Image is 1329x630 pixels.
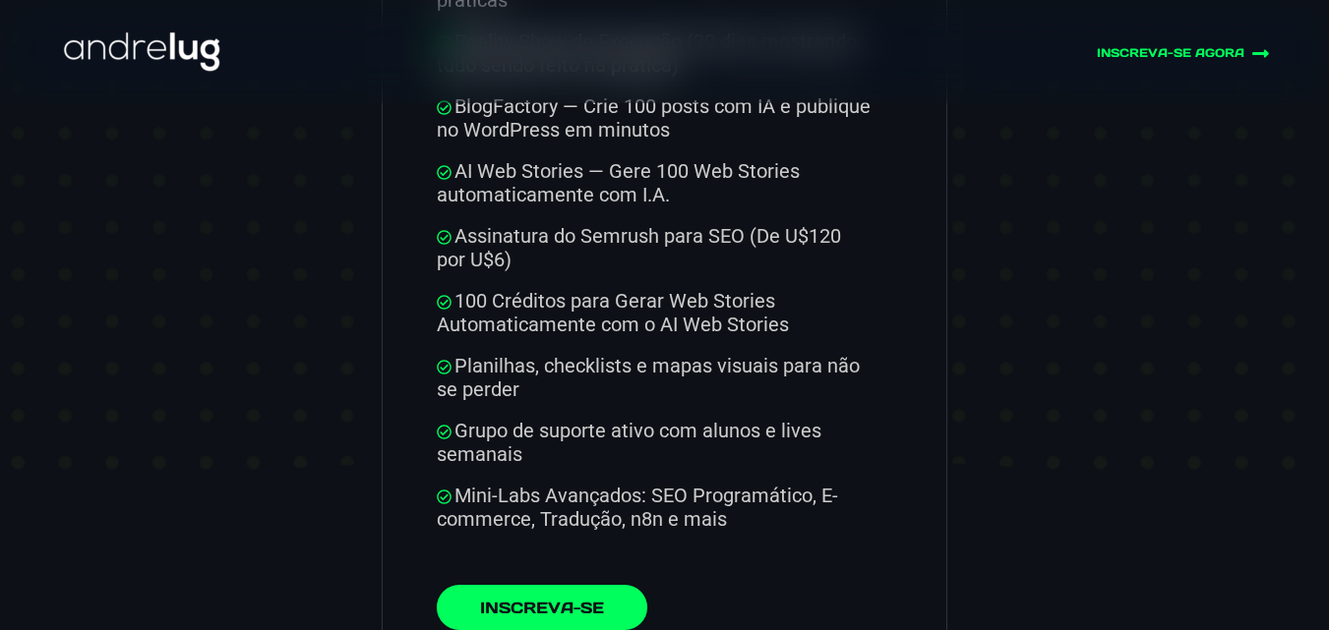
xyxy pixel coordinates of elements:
li: AI Web Stories — Gere 100 Web Stories automaticamente com I.A. [437,159,872,206]
a: Inscreva-se [437,585,647,630]
li: Planilhas, checklists e mapas visuais para não se perder [437,354,872,401]
li: BlogFactory — Crie 100 posts com IA e publique no WordPress em minutos [437,94,872,142]
li: Assinatura do Semrush para SEO (De U$120 por U$6) [437,224,872,271]
li: Grupo de suporte ativo com alunos e lives semanais [437,419,872,466]
li: Mini-Labs Avançados: SEO Programático, E-commerce, Tradução, n8n e mais [437,484,872,531]
li: 100 Créditos para Gerar Web Stories Automaticamente com o AI Web Stories [437,289,872,336]
a: INSCREVA-SE AGORA [904,44,1270,63]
